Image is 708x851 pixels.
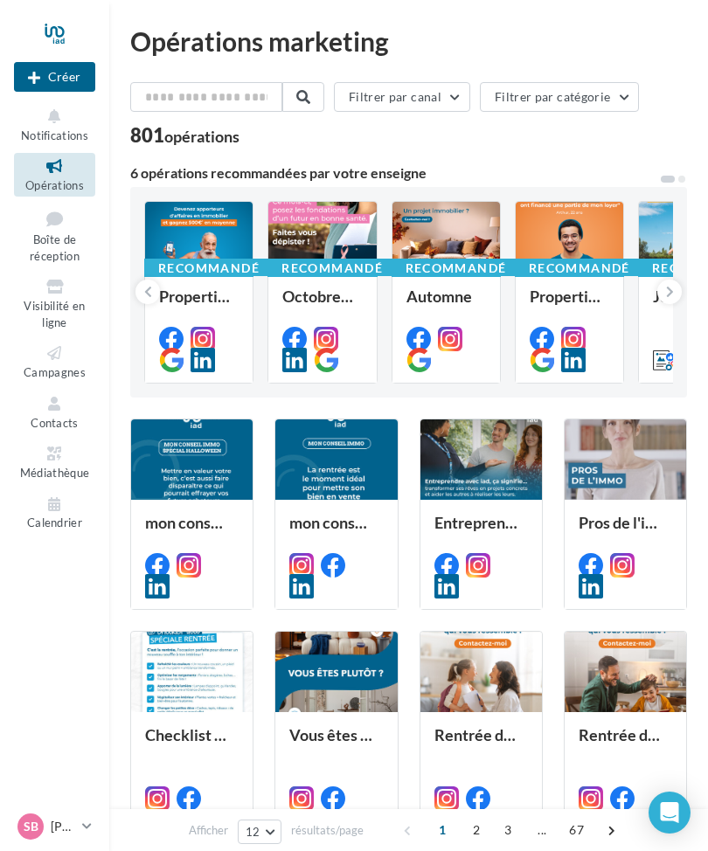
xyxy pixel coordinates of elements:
[145,514,239,549] div: mon conseil immo
[406,287,486,322] div: Automne
[392,259,521,278] div: Recommandé
[238,820,282,844] button: 12
[14,153,95,196] a: Opérations
[289,514,383,549] div: mon conseil immo
[267,259,397,278] div: Recommandé
[27,516,82,530] span: Calendrier
[30,232,80,263] span: Boîte de réception
[530,287,609,322] div: Propertips (rentrée)
[649,792,691,834] div: Open Intercom Messenger
[428,816,456,844] span: 1
[144,259,274,278] div: Recommandé
[20,466,90,480] span: Médiathèque
[434,514,528,549] div: Entreprendre signifie
[14,810,95,843] a: SB [PERSON_NAME]
[14,204,95,267] a: Boîte de réception
[31,416,79,430] span: Contacts
[14,391,95,433] a: Contacts
[282,287,362,322] div: Octobre rose
[528,816,556,844] span: ...
[434,726,528,761] div: Rentrée des classes (mère)
[334,82,470,112] button: Filtrer par canal
[14,440,95,483] a: Médiathèque
[14,273,95,333] a: Visibilité en ligne
[24,818,38,835] span: SB
[24,365,86,379] span: Campagnes
[562,816,591,844] span: 67
[159,287,239,322] div: Propertips (Max)
[515,259,644,278] div: Recommandé
[51,818,75,835] p: [PERSON_NAME]
[291,822,364,839] span: résultats/page
[145,726,239,761] div: Checklist déco spécial rentrée
[579,726,672,761] div: Rentrée des classes (père)
[480,82,639,112] button: Filtrer par catégorie
[14,103,95,146] button: Notifications
[246,825,260,839] span: 12
[14,62,95,92] button: Créer
[130,28,687,54] div: Opérations marketing
[289,726,383,761] div: Vous êtes plutôt ?
[14,340,95,383] a: Campagnes
[14,62,95,92] div: Nouvelle campagne
[24,299,85,329] span: Visibilité en ligne
[14,491,95,534] a: Calendrier
[462,816,490,844] span: 2
[21,128,88,142] span: Notifications
[130,166,659,180] div: 6 opérations recommandées par votre enseigne
[189,822,228,839] span: Afficher
[494,816,522,844] span: 3
[579,514,672,549] div: Pros de l'immo
[164,128,239,144] div: opérations
[25,178,84,192] span: Opérations
[130,126,239,145] div: 801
